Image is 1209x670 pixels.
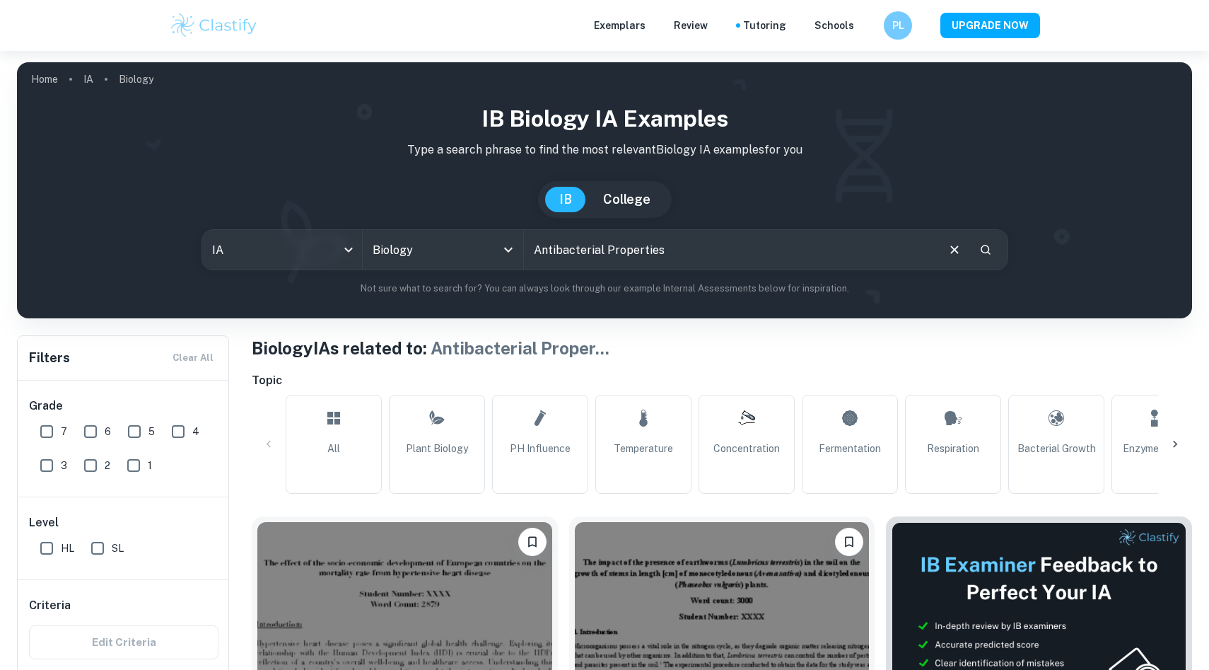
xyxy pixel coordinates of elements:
button: IB [545,187,586,212]
p: Type a search phrase to find the most relevant Biology IA examples for you [28,141,1181,158]
span: pH Influence [510,441,571,456]
a: Home [31,69,58,89]
input: E.g. photosynthesis, coffee and protein, HDI and diabetes... [524,230,935,270]
span: Bacterial Growth [1017,441,1096,456]
button: UPGRADE NOW [940,13,1040,38]
button: Bookmark [518,528,547,556]
h6: Criteria [29,597,71,614]
h1: IB Biology IA examples [28,102,1181,136]
span: Temperature [614,441,673,456]
a: Schools [814,18,854,33]
img: profile cover [17,62,1192,318]
span: Concentration [713,441,780,456]
a: IA [83,69,93,89]
h1: Biology IAs related to: [252,335,1192,361]
span: 3 [61,458,67,473]
span: 7 [61,424,67,439]
span: Enzyme Activity [1123,441,1196,456]
button: PL [884,11,912,40]
h6: Level [29,514,218,531]
span: HL [61,541,74,556]
p: Biology [119,71,153,87]
span: Antibacterial Proper ... [431,338,609,358]
span: 5 [148,424,155,439]
h6: Filters [29,348,70,368]
p: Exemplars [594,18,646,33]
span: 1 [148,458,152,473]
p: Not sure what to search for? You can always look through our example Internal Assessments below f... [28,282,1181,296]
div: Criteria filters are unavailable when searching by topic [29,625,218,659]
p: Review [674,18,708,33]
h6: Grade [29,398,218,415]
button: Clear [941,236,968,263]
a: Tutoring [743,18,786,33]
img: Clastify logo [169,11,259,40]
span: SL [112,541,124,556]
span: All [327,441,340,456]
h6: Topic [252,372,1192,389]
span: 4 [192,424,199,439]
button: Search [974,238,998,262]
span: Respiration [927,441,979,456]
button: Help and Feedback [865,22,872,29]
button: Open [498,240,518,260]
span: 2 [105,458,110,473]
span: Plant Biology [406,441,468,456]
button: Bookmark [835,528,863,556]
button: College [589,187,665,212]
span: 6 [105,424,111,439]
h6: PL [890,18,906,33]
div: IA [202,230,363,270]
span: Fermentation [819,441,881,456]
